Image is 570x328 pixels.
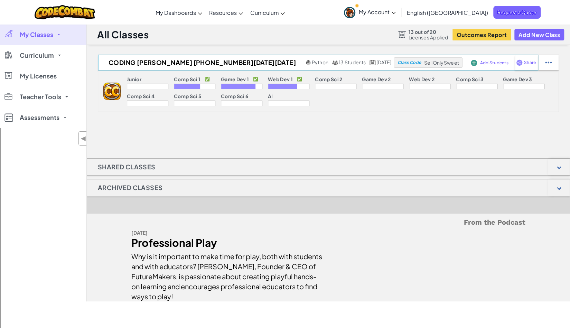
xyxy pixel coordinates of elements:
[514,29,564,40] button: Add New Class
[246,3,288,22] a: Curriculum
[370,60,376,65] img: calendar.svg
[3,15,567,21] div: Move To ...
[81,133,86,143] span: ◀
[3,3,567,9] div: Sort A > Z
[332,60,338,65] img: MultipleUsers.png
[20,114,59,121] span: Assessments
[306,60,311,65] img: python.png
[398,60,421,65] span: Class Code
[20,94,61,100] span: Teacher Tools
[250,9,279,16] span: Curriculum
[409,35,448,40] span: Licenses Applied
[452,29,511,40] button: Outcomes Report
[376,59,391,65] span: [DATE]
[97,28,149,41] h1: All Classes
[403,3,492,22] a: English ([GEOGRAPHIC_DATA])
[98,57,304,68] h2: CODING [PERSON_NAME] [PHONE_NUMBER][DATE][DATE]
[339,59,366,65] span: 13 Students
[156,9,196,16] span: My Dashboards
[409,29,448,35] span: 13 out of 20
[524,60,536,65] span: Share
[344,7,355,18] img: avatar
[98,57,394,68] a: CODING [PERSON_NAME] [PHONE_NUMBER][DATE][DATE] Python 13 Students [DATE]
[359,8,396,16] span: My Account
[471,60,477,66] img: IconAddStudents.svg
[3,40,567,46] div: Rename
[480,61,508,65] span: Add Students
[206,3,246,22] a: Resources
[3,21,567,28] div: Delete
[3,46,567,53] div: Move To ...
[407,9,488,16] span: English ([GEOGRAPHIC_DATA])
[493,6,541,19] a: Request a Quote
[152,3,206,22] a: My Dashboards
[516,59,523,66] img: IconShare_Purple.svg
[35,5,95,19] img: CodeCombat logo
[424,59,459,66] span: SellOnlySweet
[20,73,57,79] span: My Licenses
[312,59,328,65] span: Python
[340,1,399,23] a: My Account
[3,28,567,34] div: Options
[3,9,567,15] div: Sort New > Old
[20,52,54,58] span: Curriculum
[20,31,53,38] span: My Classes
[209,9,237,16] span: Resources
[3,34,567,40] div: Sign out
